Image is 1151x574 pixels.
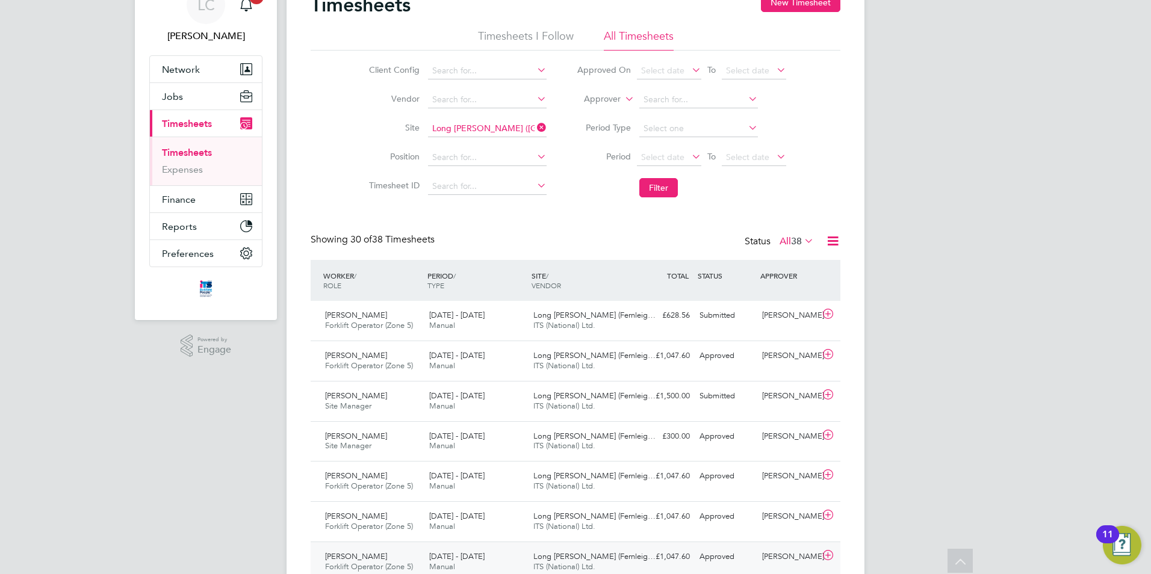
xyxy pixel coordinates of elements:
span: Jobs [162,91,183,102]
input: Search for... [639,91,758,108]
span: [DATE] - [DATE] [429,390,485,401]
span: Network [162,64,200,75]
label: Position [365,151,420,162]
label: Approved On [577,64,631,75]
div: Approved [695,427,757,446]
a: Expenses [162,164,203,175]
span: ITS (National) Ltd. [533,401,595,411]
div: Submitted [695,386,757,406]
div: Approved [695,547,757,567]
span: ITS (National) Ltd. [533,360,595,371]
span: [PERSON_NAME] [325,511,387,521]
span: [PERSON_NAME] [325,431,387,441]
div: [PERSON_NAME] [757,346,820,366]
span: [PERSON_NAME] [325,310,387,320]
label: Vendor [365,93,420,104]
div: [PERSON_NAME] [757,306,820,326]
div: [PERSON_NAME] [757,466,820,486]
input: Search for... [428,120,547,137]
span: ITS (National) Ltd. [533,481,595,491]
span: Reports [162,221,197,232]
span: [PERSON_NAME] [325,390,387,401]
span: ITS (National) Ltd. [533,521,595,531]
span: [DATE] - [DATE] [429,431,485,441]
span: ITS (National) Ltd. [533,440,595,451]
span: ITS (National) Ltd. [533,320,595,330]
span: ITS (National) Ltd. [533,561,595,572]
button: Preferences [150,240,262,267]
span: Site Manager [325,440,371,451]
span: TYPE [427,280,444,290]
span: [DATE] - [DATE] [429,471,485,481]
span: Powered by [197,335,231,345]
span: Select date [641,152,684,162]
label: All [780,235,814,247]
div: £300.00 [632,427,695,446]
span: 30 of [350,233,372,245]
input: Search for... [428,63,547,79]
div: 11 [1102,534,1113,550]
a: Go to home page [149,279,262,298]
span: [DATE] - [DATE] [429,511,485,521]
span: Finance [162,194,196,205]
span: Select date [641,65,684,76]
span: Long [PERSON_NAME] (Fernleig… [533,350,656,360]
span: Manual [429,440,455,451]
span: Long [PERSON_NAME] (Fernleig… [533,310,656,320]
label: Timesheet ID [365,180,420,191]
span: Manual [429,481,455,491]
div: £628.56 [632,306,695,326]
span: Long [PERSON_NAME] (Fernleig… [533,390,656,401]
div: WORKER [320,265,424,296]
label: Period Type [577,122,631,133]
div: [PERSON_NAME] [757,547,820,567]
span: Site Manager [325,401,371,411]
label: Period [577,151,631,162]
input: Search for... [428,91,547,108]
span: Select date [726,152,769,162]
div: STATUS [695,265,757,286]
div: Submitted [695,306,757,326]
div: £1,047.60 [632,466,695,486]
span: Long [PERSON_NAME] (Fernleig… [533,431,656,441]
span: Manual [429,561,455,572]
span: Long [PERSON_NAME] (Fernleig… [533,511,656,521]
span: To [704,149,719,164]
label: Site [365,122,420,133]
div: Timesheets [150,137,262,185]
div: Approved [695,346,757,366]
span: ROLE [323,280,341,290]
div: £1,047.60 [632,547,695,567]
button: Finance [150,186,262,212]
span: Forklift Operator (Zone 5) [325,320,413,330]
span: [PERSON_NAME] [325,350,387,360]
span: [PERSON_NAME] [325,471,387,481]
span: 38 Timesheets [350,233,435,245]
li: Timesheets I Follow [478,29,574,51]
span: Manual [429,401,455,411]
span: VENDOR [532,280,561,290]
span: / [546,271,548,280]
button: Network [150,56,262,82]
img: itsconstruction-logo-retina.png [197,279,214,298]
span: Long [PERSON_NAME] (Fernleig… [533,471,656,481]
button: Timesheets [150,110,262,137]
div: Status [745,233,816,250]
span: / [453,271,456,280]
input: Search for... [428,178,547,195]
div: [PERSON_NAME] [757,386,820,406]
span: [DATE] - [DATE] [429,551,485,561]
span: Long [PERSON_NAME] (Fernleig… [533,551,656,561]
button: Jobs [150,83,262,110]
span: / [354,271,356,280]
span: Manual [429,521,455,531]
span: TOTAL [667,271,689,280]
button: Open Resource Center, 11 new notifications [1103,526,1141,564]
div: APPROVER [757,265,820,286]
span: Timesheets [162,118,212,129]
a: Timesheets [162,147,212,158]
span: To [704,62,719,78]
div: Showing [311,233,437,246]
li: All Timesheets [604,29,674,51]
div: [PERSON_NAME] [757,427,820,446]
